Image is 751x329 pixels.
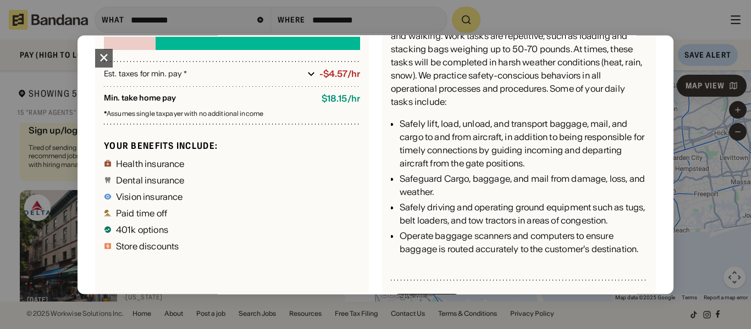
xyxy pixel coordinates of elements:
[116,192,183,201] div: Vision insurance
[391,266,533,277] div: Qualifications and Requirements
[116,176,185,185] div: Dental insurance
[400,201,647,227] div: Safely driving and operating ground equipment such as tugs, belt loaders, and tow tractors in are...
[319,69,360,80] div: -$4.57/hr
[116,242,179,250] div: Store discounts
[322,94,360,104] div: $ 18.15 / hr
[400,172,647,199] div: Safeguard Cargo, baggage, and mail from damage, loss, and weather.
[116,159,185,168] div: Health insurance
[104,69,303,80] div: Est. taxes for min. pay *
[104,140,360,152] div: Your benefits include:
[116,225,168,234] div: 401k options
[400,230,647,256] div: Operate baggage scanners and computers to ensure baggage is routed accurately to the customer's d...
[116,209,167,218] div: Paid time off
[400,118,647,170] div: Safely lift, load, unload, and transport baggage, mail, and cargo to and from aircraft, in additi...
[104,94,313,104] div: Min. take home pay
[104,111,360,118] div: Assumes single taxpayer with no additional income
[391,16,647,109] div: Work tasks are physical and include bending, lifting, standing, and walking. Work tasks are repet...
